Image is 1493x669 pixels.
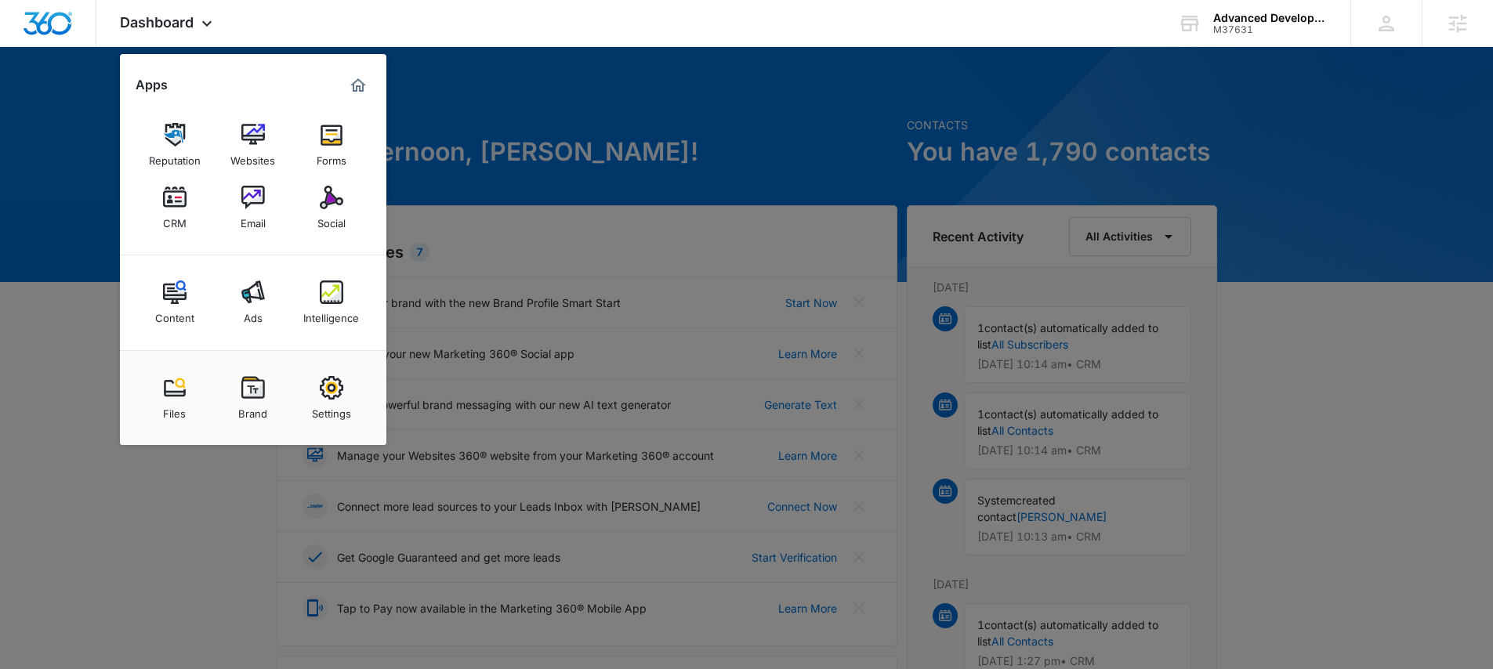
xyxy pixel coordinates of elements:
a: Email [223,178,283,237]
div: Brand [238,400,267,420]
a: Social [302,178,361,237]
a: Marketing 360® Dashboard [346,73,371,98]
a: Brand [223,368,283,428]
a: Ads [223,273,283,332]
div: Content [155,304,194,324]
a: Content [145,273,205,332]
a: Forms [302,115,361,175]
div: Email [241,209,266,230]
div: CRM [163,209,187,230]
a: Files [145,368,205,428]
span: Dashboard [120,14,194,31]
div: account name [1213,12,1328,24]
div: Intelligence [303,304,359,324]
a: Reputation [145,115,205,175]
div: Reputation [149,146,201,167]
div: account id [1213,24,1328,35]
h2: Apps [136,78,168,92]
div: Social [317,209,346,230]
a: CRM [145,178,205,237]
div: Ads [244,304,263,324]
a: Intelligence [302,273,361,332]
div: Websites [230,146,275,167]
div: Settings [312,400,351,420]
a: Websites [223,115,283,175]
div: Files [163,400,186,420]
a: Settings [302,368,361,428]
div: Forms [317,146,346,167]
